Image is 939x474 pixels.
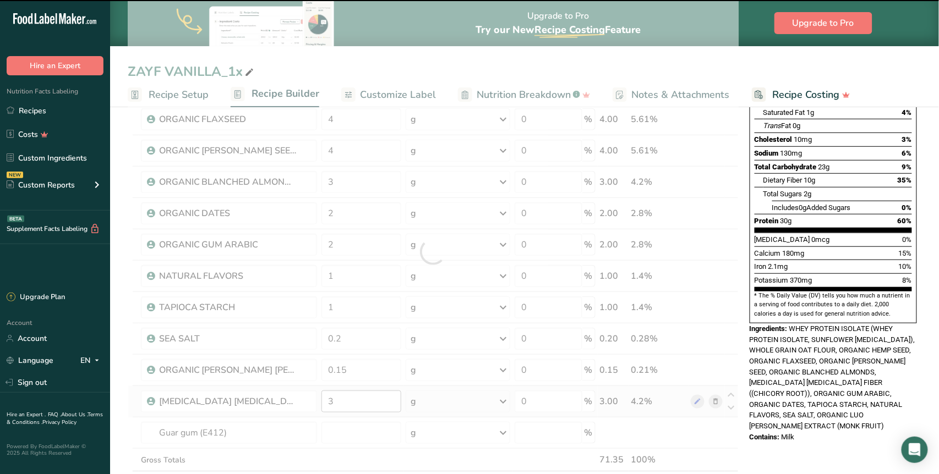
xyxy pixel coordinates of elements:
[899,262,912,271] span: 10%
[898,176,912,184] span: 35%
[755,235,810,244] span: [MEDICAL_DATA]
[42,418,77,426] a: Privacy Policy
[7,216,24,222] div: BETA
[902,163,912,171] span: 9%
[780,149,802,157] span: 130mg
[898,217,912,225] span: 60%
[902,437,928,463] div: Open Intercom Messenger
[763,176,802,184] span: Dietary Fiber
[755,249,781,257] span: Calcium
[755,276,789,284] span: Potassium
[902,135,912,144] span: 3%
[794,135,812,144] span: 10mg
[61,411,88,418] a: About Us .
[755,135,793,144] span: Cholesterol
[818,163,830,171] span: 23g
[774,12,872,34] button: Upgrade to Pro
[902,203,912,212] span: 0%
[80,354,103,367] div: EN
[763,190,802,198] span: Total Sugars
[812,235,830,244] span: 0mcg
[793,16,854,30] span: Upgrade to Pro
[7,179,75,191] div: Custom Reports
[763,108,805,117] span: Saturated Fat
[902,108,912,117] span: 4%
[755,217,779,225] span: Protein
[755,163,817,171] span: Total Carbohydrate
[7,411,103,426] a: Terms & Conditions .
[750,324,915,430] span: WHEY PROTEIN ISOLATE (WHEY PROTEIN ISOLATE, SUNFLOWER [MEDICAL_DATA]), WHOLE GRAIN OAT FLOUR, ORG...
[763,122,782,130] i: Trans
[7,292,65,303] div: Upgrade Plan
[903,235,912,244] span: 0%
[7,411,46,418] a: Hire an Expert .
[790,276,812,284] span: 370mg
[7,351,53,370] a: Language
[799,203,807,212] span: 0g
[750,324,788,333] span: Ingredients:
[7,443,103,456] div: Powered By FoodLabelMaker © 2025 All Rights Reserved
[804,176,816,184] span: 10g
[782,433,795,441] span: Milk
[7,172,23,178] div: NEW
[804,190,812,198] span: 2g
[7,56,103,75] button: Hire an Expert
[755,149,779,157] span: Sodium
[902,149,912,157] span: 6%
[750,433,780,441] span: Contains:
[773,87,840,102] span: Recipe Costing
[780,217,792,225] span: 30g
[768,262,788,271] span: 2.1mg
[755,262,767,271] span: Iron
[793,122,801,130] span: 0g
[763,122,791,130] span: Fat
[752,82,850,107] a: Recipe Costing
[899,249,912,257] span: 15%
[772,203,851,212] span: Includes Added Sugars
[755,291,912,318] section: * The % Daily Value (DV) tells you how much a nutrient in a serving of food contributes to a dail...
[807,108,815,117] span: 1g
[48,411,61,418] a: FAQ .
[903,276,912,284] span: 8%
[783,249,805,257] span: 180mg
